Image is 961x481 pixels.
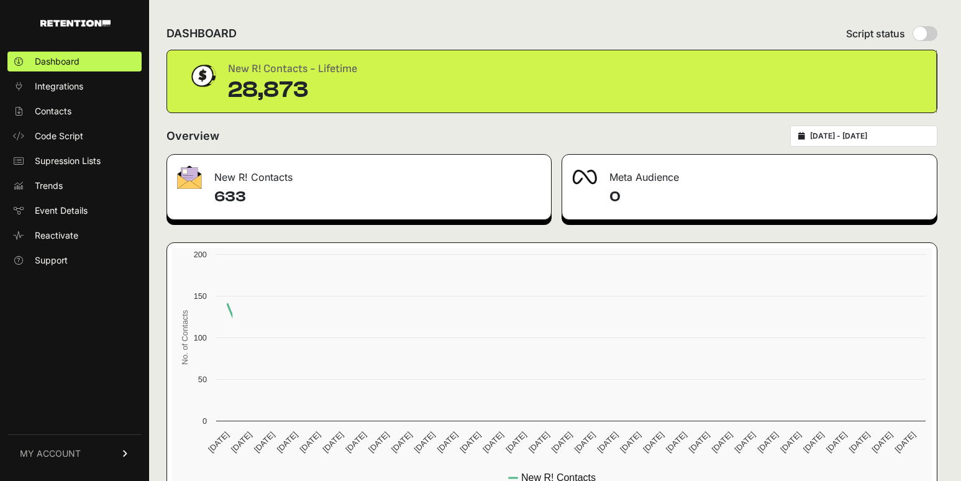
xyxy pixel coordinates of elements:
[710,430,734,454] text: [DATE]
[177,165,202,189] img: fa-envelope-19ae18322b30453b285274b1b8af3d052b27d846a4fbe8435d1a52b978f639a2.png
[458,430,482,454] text: [DATE]
[481,430,505,454] text: [DATE]
[824,430,849,454] text: [DATE]
[252,430,276,454] text: [DATE]
[35,254,68,267] span: Support
[229,430,253,454] text: [DATE]
[870,430,895,454] text: [DATE]
[194,291,207,301] text: 150
[847,430,872,454] text: [DATE]
[7,101,142,121] a: Contacts
[801,430,826,454] text: [DATE]
[321,430,345,454] text: [DATE]
[7,52,142,71] a: Dashboard
[7,226,142,245] a: Reactivate
[166,127,219,145] h2: Overview
[596,430,620,454] text: [DATE]
[412,430,437,454] text: [DATE]
[618,430,642,454] text: [DATE]
[609,187,927,207] h4: 0
[641,430,665,454] text: [DATE]
[203,416,207,426] text: 0
[35,204,88,217] span: Event Details
[35,105,71,117] span: Contacts
[389,430,414,454] text: [DATE]
[275,430,299,454] text: [DATE]
[194,333,207,342] text: 100
[214,187,541,207] h4: 633
[7,201,142,221] a: Event Details
[206,430,230,454] text: [DATE]
[572,170,597,185] img: fa-meta-2f981b61bb99beabf952f7030308934f19ce035c18b003e963880cc3fabeebb7.png
[198,375,207,384] text: 50
[7,76,142,96] a: Integrations
[194,250,207,259] text: 200
[504,430,528,454] text: [DATE]
[893,430,917,454] text: [DATE]
[755,430,780,454] text: [DATE]
[344,430,368,454] text: [DATE]
[35,130,83,142] span: Code Script
[778,430,803,454] text: [DATE]
[367,430,391,454] text: [DATE]
[298,430,322,454] text: [DATE]
[35,155,101,167] span: Supression Lists
[562,155,937,192] div: Meta Audience
[35,229,78,242] span: Reactivate
[40,20,111,27] img: Retention.com
[187,60,218,91] img: dollar-coin-05c43ed7efb7bc0c12610022525b4bbbb207c7efeef5aecc26f025e68dcafac9.png
[435,430,460,454] text: [DATE]
[228,60,357,78] div: New R! Contacts - Lifetime
[20,447,81,460] span: MY ACCOUNT
[573,430,597,454] text: [DATE]
[166,25,237,42] h2: DASHBOARD
[7,250,142,270] a: Support
[35,55,80,68] span: Dashboard
[550,430,574,454] text: [DATE]
[664,430,688,454] text: [DATE]
[733,430,757,454] text: [DATE]
[7,176,142,196] a: Trends
[180,310,189,365] text: No. of Contacts
[7,434,142,472] a: MY ACCOUNT
[228,78,357,103] div: 28,873
[846,26,905,41] span: Script status
[35,180,63,192] span: Trends
[167,155,551,192] div: New R! Contacts
[35,80,83,93] span: Integrations
[527,430,551,454] text: [DATE]
[7,151,142,171] a: Supression Lists
[687,430,711,454] text: [DATE]
[7,126,142,146] a: Code Script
